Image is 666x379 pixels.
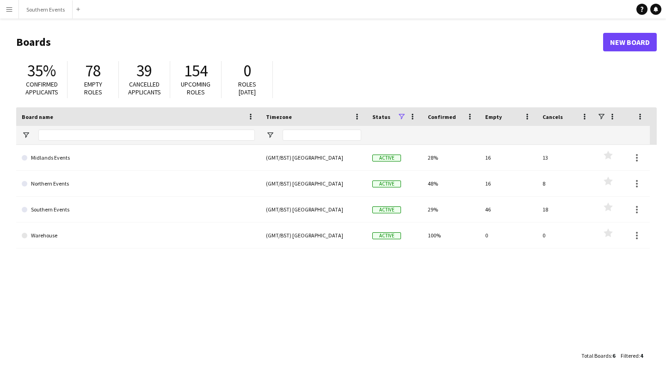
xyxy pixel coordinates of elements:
span: Filtered [621,352,639,359]
button: Southern Events [19,0,73,19]
div: 18 [537,197,594,222]
div: (GMT/BST) [GEOGRAPHIC_DATA] [260,145,367,170]
div: 28% [422,145,480,170]
button: Open Filter Menu [22,131,30,139]
div: : [621,347,643,365]
button: Open Filter Menu [266,131,274,139]
div: 8 [537,171,594,196]
div: 0 [537,223,594,248]
span: Timezone [266,113,292,120]
div: : [581,347,615,365]
a: Midlands Events [22,145,255,171]
span: Active [372,206,401,213]
a: Northern Events [22,171,255,197]
span: 154 [184,61,208,81]
input: Timezone Filter Input [283,130,361,141]
span: 39 [136,61,152,81]
span: 78 [85,61,101,81]
span: Cancels [543,113,563,120]
span: Cancelled applicants [128,80,161,96]
div: 100% [422,223,480,248]
span: Active [372,180,401,187]
div: 46 [480,197,537,222]
div: 29% [422,197,480,222]
h1: Boards [16,35,603,49]
span: 35% [27,61,56,81]
div: 0 [480,223,537,248]
div: 48% [422,171,480,196]
span: Confirmed [428,113,456,120]
span: 4 [640,352,643,359]
div: (GMT/BST) [GEOGRAPHIC_DATA] [260,171,367,196]
div: (GMT/BST) [GEOGRAPHIC_DATA] [260,223,367,248]
span: Confirmed applicants [25,80,58,96]
input: Board name Filter Input [38,130,255,141]
span: 0 [243,61,251,81]
div: 13 [537,145,594,170]
span: Board name [22,113,53,120]
div: (GMT/BST) [GEOGRAPHIC_DATA] [260,197,367,222]
span: Upcoming roles [181,80,210,96]
span: Empty roles [84,80,102,96]
span: Empty [485,113,502,120]
span: Roles [DATE] [238,80,256,96]
span: Active [372,155,401,162]
a: Southern Events [22,197,255,223]
span: 6 [612,352,615,359]
a: New Board [603,33,657,51]
span: Active [372,232,401,239]
div: 16 [480,171,537,196]
div: 16 [480,145,537,170]
span: Total Boards [581,352,611,359]
span: Status [372,113,390,120]
a: Warehouse [22,223,255,249]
